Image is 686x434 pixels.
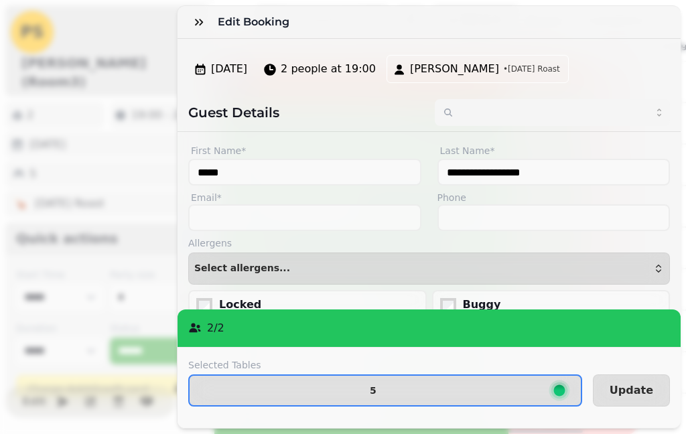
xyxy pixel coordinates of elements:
p: 2 / 2 [207,320,224,336]
div: Locked [219,297,420,313]
label: First Name* [188,143,421,159]
label: Allergens [188,236,670,250]
label: Last Name* [437,143,671,159]
span: 2 people at 19:00 [281,61,376,77]
h3: Edit Booking [218,14,295,30]
span: [DATE] [211,61,247,77]
span: • [DATE] Roast [503,64,560,74]
span: Select allergens... [194,263,290,274]
label: Phone [437,191,671,204]
span: Update [610,385,653,396]
button: Update [593,374,670,407]
button: 5 [188,374,582,407]
h2: Guest Details [188,103,424,122]
label: Email* [188,191,421,204]
label: Selected Tables [188,358,582,372]
p: 5 [370,386,376,395]
div: Buggy [463,297,664,313]
span: [PERSON_NAME] [410,61,499,77]
button: Select allergens... [188,252,670,285]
